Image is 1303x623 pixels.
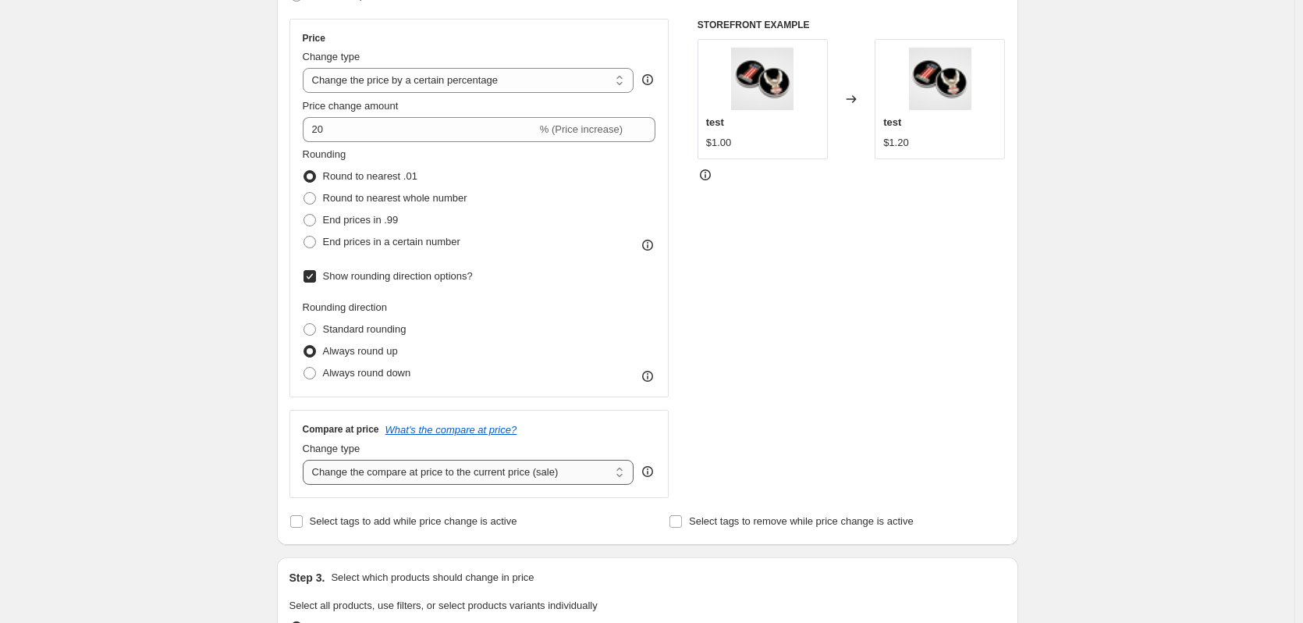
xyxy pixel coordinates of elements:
[310,515,517,527] span: Select tags to add while price change is active
[303,301,387,313] span: Rounding direction
[303,117,537,142] input: -15
[706,116,724,128] span: test
[303,100,399,112] span: Price change amount
[909,48,971,110] img: 8002954-number-one-coin_80x.png
[698,19,1006,31] h6: STOREFRONT EXAMPLE
[883,135,909,151] div: $1.20
[303,148,346,160] span: Rounding
[303,423,379,436] h3: Compare at price
[289,600,598,611] span: Select all products, use filters, or select products variants individually
[706,135,732,151] div: $1.00
[303,32,325,44] h3: Price
[323,270,473,282] span: Show rounding direction options?
[689,515,914,527] span: Select tags to remove while price change is active
[323,192,467,204] span: Round to nearest whole number
[303,443,360,454] span: Change type
[731,48,794,110] img: 8002954-number-one-coin_80x.png
[323,367,411,379] span: Always round down
[385,424,517,436] button: What's the compare at price?
[303,51,360,62] span: Change type
[640,464,655,479] div: help
[540,123,623,135] span: % (Price increase)
[323,236,460,247] span: End prices in a certain number
[883,116,901,128] span: test
[323,345,398,357] span: Always round up
[289,570,325,586] h2: Step 3.
[323,323,407,335] span: Standard rounding
[323,170,417,182] span: Round to nearest .01
[640,72,655,87] div: help
[331,570,534,586] p: Select which products should change in price
[323,214,399,226] span: End prices in .99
